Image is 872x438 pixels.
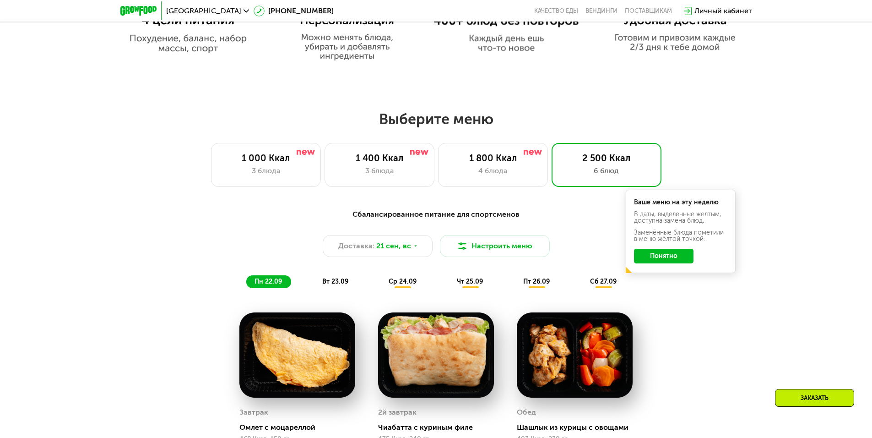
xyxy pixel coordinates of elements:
div: Заказать [775,389,854,407]
div: Чиабатта с куриным филе [378,423,501,432]
span: вт 23.09 [322,278,348,285]
span: пн 22.09 [255,278,282,285]
div: Шашлык из курицы с овощами [517,423,640,432]
div: В даты, выделенные желтым, доступна замена блюд. [634,211,727,224]
a: [PHONE_NUMBER] [254,5,334,16]
button: Настроить меню [440,235,550,257]
div: 6 блюд [561,165,652,176]
div: Сбалансированное питание для спортсменов [165,209,707,220]
span: чт 25.09 [457,278,483,285]
div: Ваше меню на эту неделю [634,199,727,206]
div: Завтрак [239,405,268,419]
div: 3 блюда [334,165,425,176]
button: Понятно [634,249,693,263]
span: ср 24.09 [389,278,417,285]
div: 4 блюда [448,165,538,176]
span: сб 27.09 [590,278,617,285]
span: [GEOGRAPHIC_DATA] [166,7,241,15]
span: Доставка: [338,241,374,252]
span: пт 26.09 [523,278,550,285]
div: 2й завтрак [378,405,417,419]
a: Качество еды [534,7,578,15]
h2: Выберите меню [29,110,843,128]
span: 21 сен, вс [376,241,411,252]
div: Омлет с моцареллой [239,423,363,432]
div: поставщикам [625,7,672,15]
a: Вендинги [585,7,617,15]
div: 1 800 Ккал [448,153,538,164]
div: 2 500 Ккал [561,153,652,164]
div: 1 400 Ккал [334,153,425,164]
div: Заменённые блюда пометили в меню жёлтой точкой. [634,230,727,242]
div: 1 000 Ккал [221,153,311,164]
div: 3 блюда [221,165,311,176]
div: Личный кабинет [694,5,752,16]
div: Обед [517,405,536,419]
